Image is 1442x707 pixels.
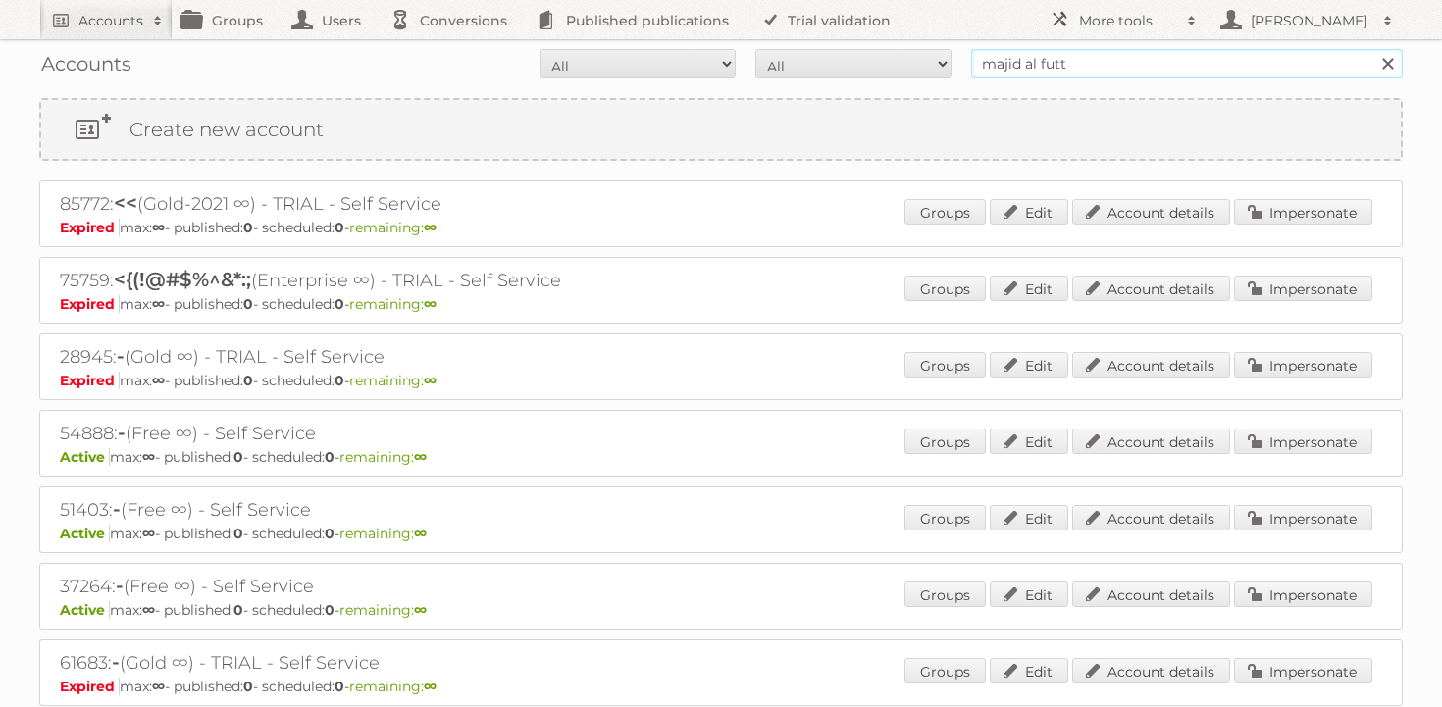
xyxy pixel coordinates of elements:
[904,276,986,301] a: Groups
[60,497,747,523] h2: 51403: (Free ∞) - Self Service
[116,574,124,597] span: -
[60,650,747,676] h2: 61683: (Gold ∞) - TRIAL - Self Service
[60,448,1382,466] p: max: - published: - scheduled: -
[1072,199,1230,225] a: Account details
[990,276,1068,301] a: Edit
[114,191,137,215] span: <<
[904,581,986,607] a: Groups
[1234,658,1372,683] a: Impersonate
[990,199,1068,225] a: Edit
[349,295,437,313] span: remaining:
[1246,11,1373,30] h2: [PERSON_NAME]
[60,191,747,217] h2: 85772: (Gold-2021 ∞) - TRIAL - Self Service
[60,421,747,446] h2: 54888: (Free ∞) - Self Service
[243,219,253,236] strong: 0
[114,268,251,291] span: <{(!@#$%^&*:;
[904,199,986,225] a: Groups
[1072,276,1230,301] a: Account details
[1072,581,1230,607] a: Account details
[1072,352,1230,378] a: Account details
[904,505,986,530] a: Groups
[142,525,155,542] strong: ∞
[990,505,1068,530] a: Edit
[112,650,120,674] span: -
[990,352,1068,378] a: Edit
[339,448,427,466] span: remaining:
[904,352,986,378] a: Groups
[142,601,155,619] strong: ∞
[152,295,165,313] strong: ∞
[243,678,253,695] strong: 0
[243,295,253,313] strong: 0
[142,448,155,466] strong: ∞
[325,448,335,466] strong: 0
[1234,352,1372,378] a: Impersonate
[60,678,1382,695] p: max: - published: - scheduled: -
[60,344,747,370] h2: 28945: (Gold ∞) - TRIAL - Self Service
[414,601,427,619] strong: ∞
[152,678,165,695] strong: ∞
[1234,276,1372,301] a: Impersonate
[904,658,986,683] a: Groups
[414,525,427,542] strong: ∞
[60,295,1382,313] p: max: - published: - scheduled: -
[424,678,437,695] strong: ∞
[233,601,243,619] strong: 0
[233,525,243,542] strong: 0
[339,525,427,542] span: remaining:
[60,525,1382,542] p: max: - published: - scheduled: -
[325,601,335,619] strong: 0
[60,219,1382,236] p: max: - published: - scheduled: -
[1234,505,1372,530] a: Impersonate
[152,219,165,236] strong: ∞
[349,219,437,236] span: remaining:
[424,219,437,236] strong: ∞
[1072,429,1230,454] a: Account details
[335,678,344,695] strong: 0
[60,295,120,313] span: Expired
[152,372,165,389] strong: ∞
[60,219,120,236] span: Expired
[60,601,110,619] span: Active
[118,421,126,444] span: -
[243,372,253,389] strong: 0
[904,429,986,454] a: Groups
[335,295,344,313] strong: 0
[60,268,747,293] h2: 75759: (Enterprise ∞) - TRIAL - Self Service
[117,344,125,368] span: -
[60,372,1382,389] p: max: - published: - scheduled: -
[349,678,437,695] span: remaining:
[990,429,1068,454] a: Edit
[325,525,335,542] strong: 0
[1234,429,1372,454] a: Impersonate
[990,658,1068,683] a: Edit
[1079,11,1177,30] h2: More tools
[424,372,437,389] strong: ∞
[1234,581,1372,607] a: Impersonate
[335,372,344,389] strong: 0
[233,448,243,466] strong: 0
[1072,505,1230,530] a: Account details
[41,100,1401,159] a: Create new account
[349,372,437,389] span: remaining:
[1234,199,1372,225] a: Impersonate
[113,497,121,521] span: -
[339,601,427,619] span: remaining:
[60,601,1382,619] p: max: - published: - scheduled: -
[60,372,120,389] span: Expired
[78,11,143,30] h2: Accounts
[60,525,110,542] span: Active
[335,219,344,236] strong: 0
[1072,658,1230,683] a: Account details
[60,448,110,466] span: Active
[60,574,747,599] h2: 37264: (Free ∞) - Self Service
[60,678,120,695] span: Expired
[424,295,437,313] strong: ∞
[990,581,1068,607] a: Edit
[414,448,427,466] strong: ∞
